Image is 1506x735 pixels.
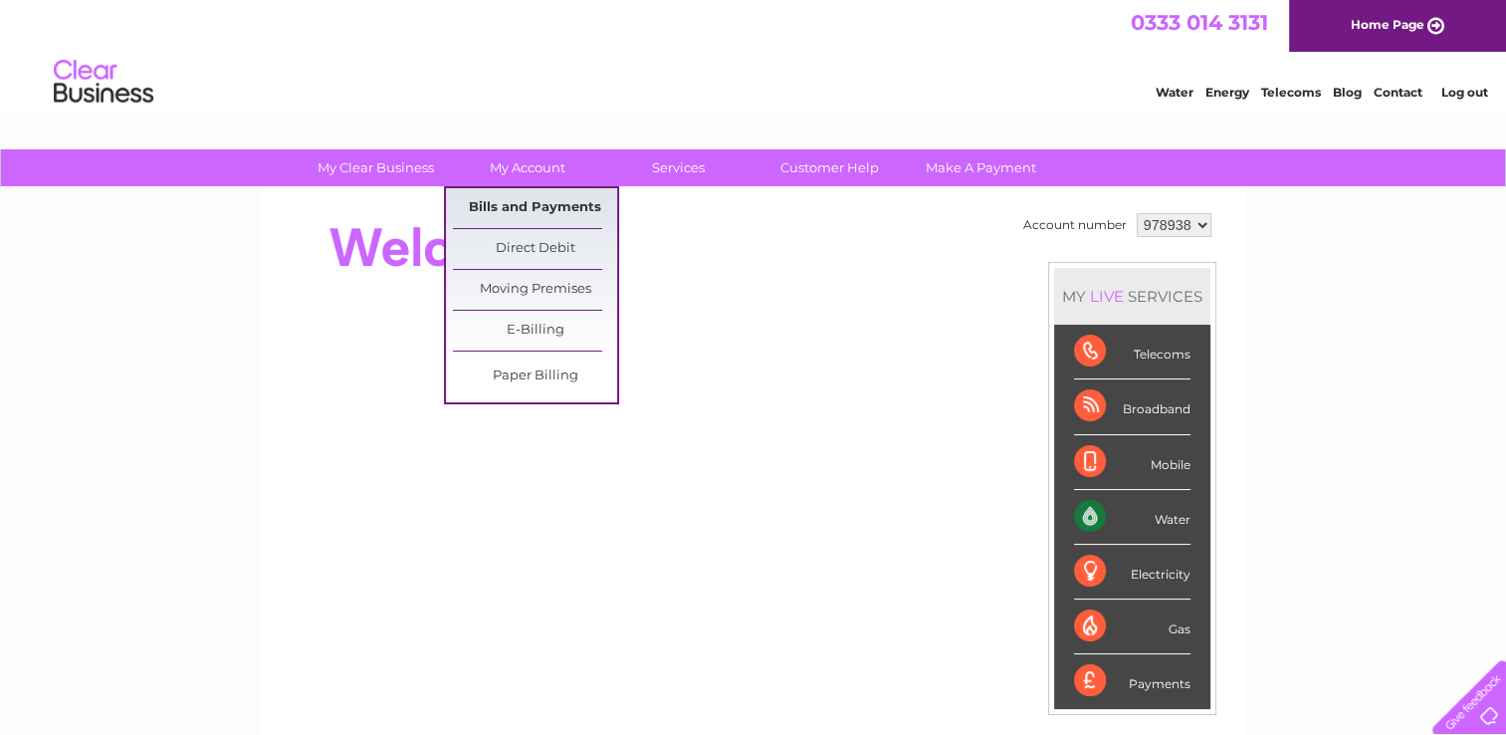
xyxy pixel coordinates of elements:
div: MY SERVICES [1054,268,1210,325]
a: Contact [1374,85,1422,100]
a: My Clear Business [294,149,458,186]
a: Paper Billing [453,357,617,396]
a: Telecoms [1261,85,1321,100]
td: Account number [1018,208,1132,242]
a: Blog [1333,85,1362,100]
div: Broadband [1074,379,1190,434]
a: Energy [1205,85,1249,100]
div: Clear Business is a trading name of Verastar Limited (registered in [GEOGRAPHIC_DATA] No. 3667643... [284,11,1224,97]
div: Payments [1074,654,1190,708]
div: Gas [1074,600,1190,654]
a: Direct Debit [453,229,617,269]
a: E-Billing [453,311,617,351]
a: Water [1156,85,1193,100]
div: Telecoms [1074,325,1190,379]
div: Water [1074,490,1190,545]
div: LIVE [1086,287,1128,306]
img: logo.png [53,52,154,113]
a: Bills and Payments [453,188,617,228]
a: Log out [1440,85,1487,100]
a: My Account [445,149,609,186]
div: Mobile [1074,435,1190,490]
a: Services [596,149,760,186]
a: Customer Help [748,149,912,186]
a: Moving Premises [453,270,617,310]
a: Make A Payment [899,149,1063,186]
div: Electricity [1074,545,1190,600]
a: 0333 014 3131 [1131,10,1268,35]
